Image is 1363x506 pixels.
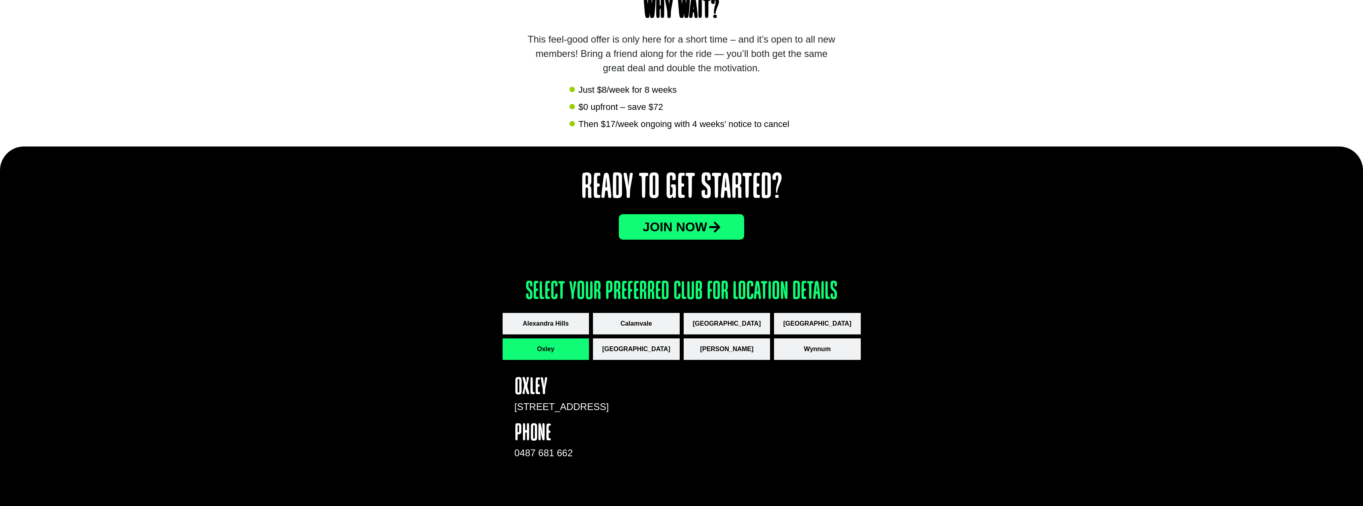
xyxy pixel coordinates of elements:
[700,344,753,354] span: [PERSON_NAME]
[783,319,851,328] span: [GEOGRAPHIC_DATA]
[693,319,761,328] span: [GEOGRAPHIC_DATA]
[656,376,849,495] iframe: apbct__label_id__gravity_form
[576,100,663,113] span: $0 upfront – save $72
[515,400,640,422] div: [STREET_ADDRESS]
[619,214,744,240] a: JOin now
[620,319,652,328] span: Calamvale
[524,32,838,75] div: This feel-good offer is only here for a short time – and it’s open to all new members! Bring a fr...
[523,319,569,328] span: Alexandra Hills
[576,117,789,131] span: Then $17/week ongoing with 4 weeks’ notice to cancel
[643,221,707,233] span: JOin now
[576,83,677,96] span: Just $8/week for 8 weeks
[515,422,640,446] h4: phone
[503,170,861,206] h2: Ready to Get Started?
[503,279,861,305] h3: Select your preferred club for location details
[537,344,554,354] span: Oxley
[515,376,640,400] h4: OXLEY
[515,446,640,460] div: 0487 681 662
[602,344,670,354] span: [GEOGRAPHIC_DATA]
[804,344,831,354] span: Wynnum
